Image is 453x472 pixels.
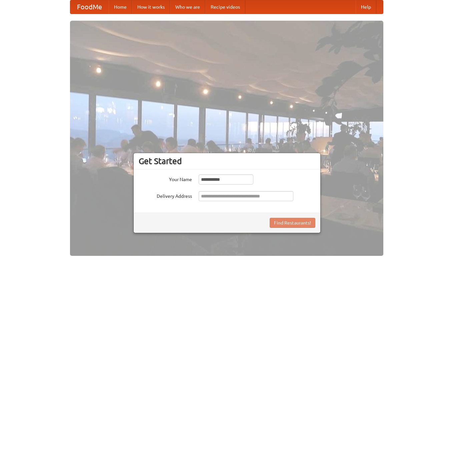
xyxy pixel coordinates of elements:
[139,174,192,183] label: Your Name
[270,218,315,228] button: Find Restaurants!
[170,0,205,14] a: Who we are
[139,191,192,199] label: Delivery Address
[109,0,132,14] a: Home
[205,0,245,14] a: Recipe videos
[132,0,170,14] a: How it works
[356,0,376,14] a: Help
[139,156,315,166] h3: Get Started
[70,0,109,14] a: FoodMe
